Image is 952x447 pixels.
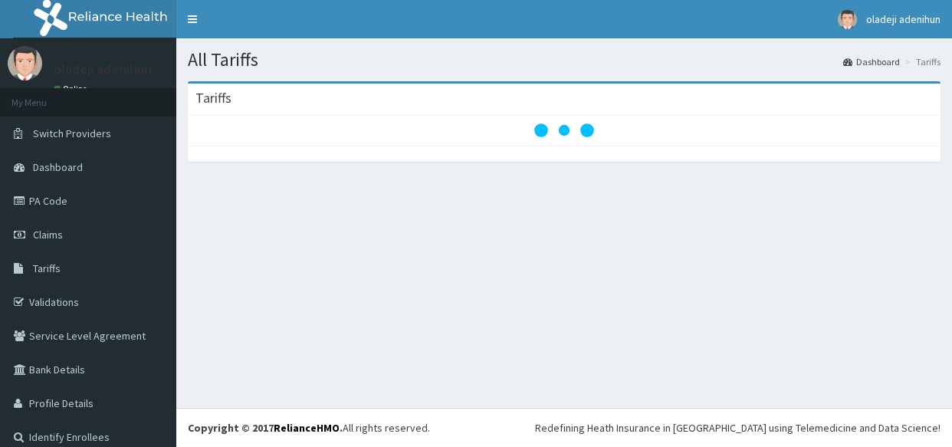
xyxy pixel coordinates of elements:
[176,408,952,447] footer: All rights reserved.
[188,50,941,70] h1: All Tariffs
[188,421,343,435] strong: Copyright © 2017 .
[33,261,61,275] span: Tariffs
[838,10,857,29] img: User Image
[195,91,231,105] h3: Tariffs
[843,55,900,68] a: Dashboard
[33,127,111,140] span: Switch Providers
[33,228,63,242] span: Claims
[54,62,152,76] p: oladeji adenihun
[274,421,340,435] a: RelianceHMO
[33,160,83,174] span: Dashboard
[8,46,42,81] img: User Image
[535,420,941,435] div: Redefining Heath Insurance in [GEOGRAPHIC_DATA] using Telemedicine and Data Science!
[901,55,941,68] li: Tariffs
[54,84,90,94] a: Online
[533,100,595,161] svg: audio-loading
[866,12,941,26] span: oladeji adenihun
